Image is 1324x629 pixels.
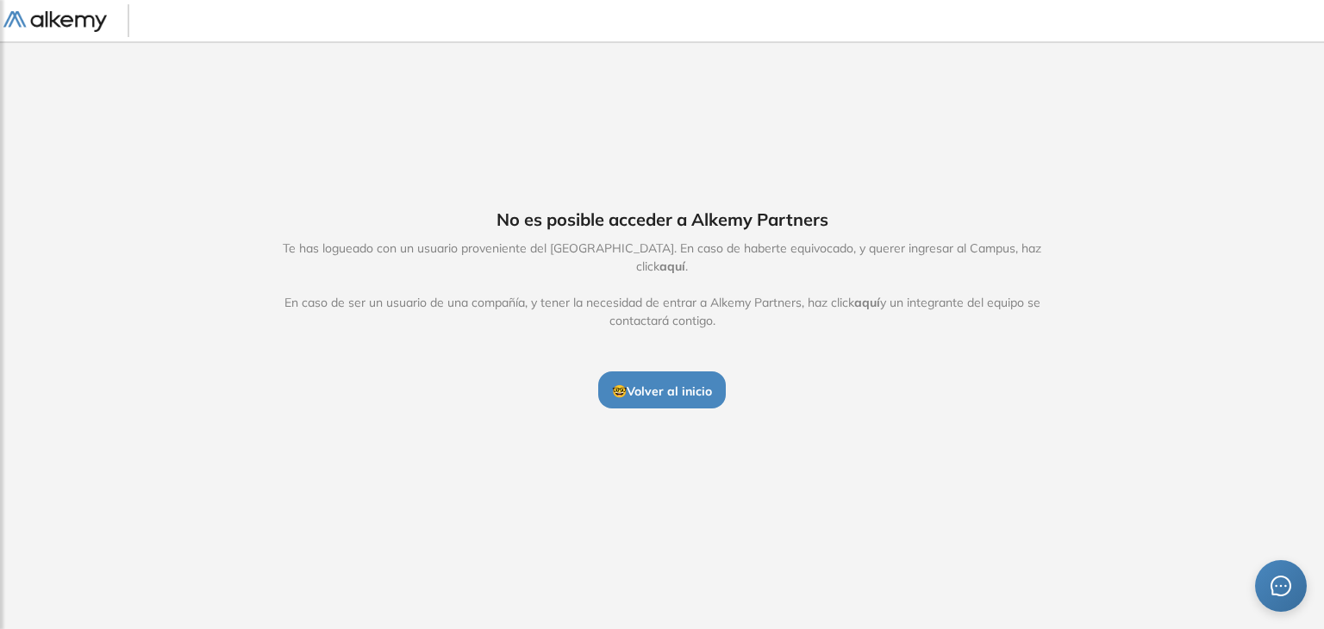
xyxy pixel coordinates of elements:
[598,371,726,408] button: 🤓Volver al inicio
[854,295,880,310] span: aquí
[1271,576,1291,596] span: message
[3,11,107,33] img: Logo
[659,258,685,274] span: aquí
[496,207,828,233] span: No es posible acceder a Alkemy Partners
[265,240,1059,330] span: Te has logueado con un usuario proveniente del [GEOGRAPHIC_DATA]. En caso de haberte equivocado, ...
[612,383,712,399] span: 🤓 Volver al inicio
